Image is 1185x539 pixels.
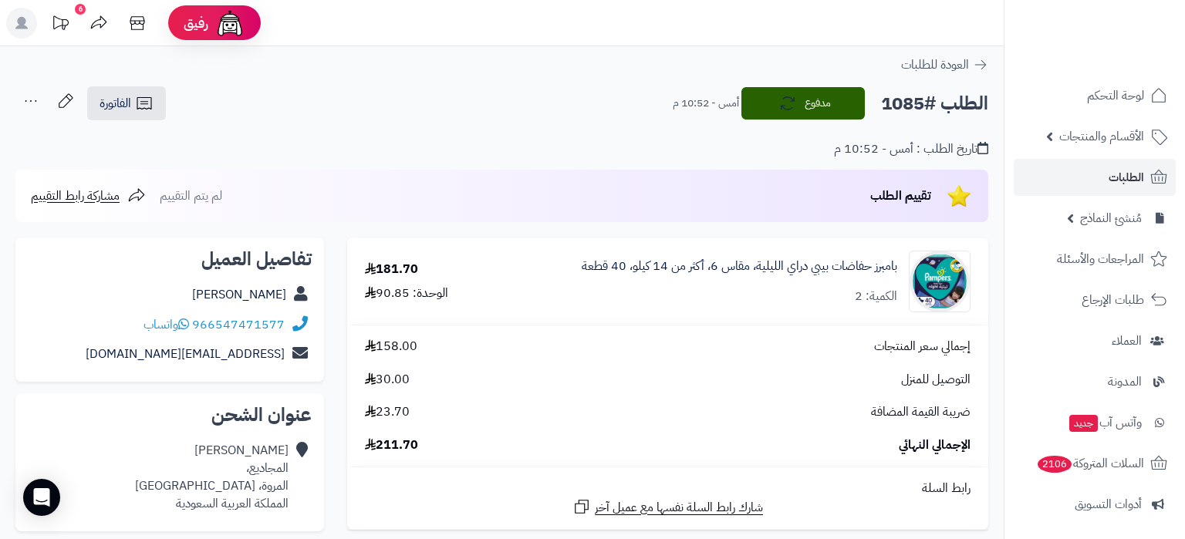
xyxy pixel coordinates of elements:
div: رابط السلة [353,480,982,497]
div: [PERSON_NAME] المجاديع، المروة، [GEOGRAPHIC_DATA] المملكة العربية السعودية [135,442,289,512]
img: ai-face.png [214,8,245,39]
div: 181.70 [365,261,418,278]
span: وآتس آب [1068,412,1142,433]
a: المدونة [1014,363,1176,400]
img: logo-2.png [1080,42,1170,74]
span: السلات المتروكة [1036,453,1144,474]
span: لم يتم التقييم [160,187,222,205]
a: العودة للطلبات [901,56,988,74]
div: تاريخ الطلب : أمس - 10:52 م [834,140,988,158]
a: لوحة التحكم [1014,77,1176,114]
a: طلبات الإرجاع [1014,281,1176,318]
span: 158.00 [365,338,417,355]
div: Open Intercom Messenger [23,479,60,516]
a: 966547471577 [192,315,285,334]
a: مشاركة رابط التقييم [31,187,146,205]
span: الفاتورة [100,94,131,113]
span: الطلبات [1109,167,1144,188]
span: 30.00 [365,371,410,389]
a: الفاتورة [87,86,166,120]
span: 211.70 [365,436,418,454]
a: الطلبات [1014,159,1176,196]
a: [EMAIL_ADDRESS][DOMAIN_NAME] [86,345,285,363]
span: 23.70 [365,403,410,421]
a: تحديثات المنصة [41,8,79,42]
span: التوصيل للمنزل [901,371,971,389]
img: 6838d1b5f853eb4e8085743ee9456bd1094-90x90.jpeg [910,251,970,312]
button: مدفوع [741,87,865,120]
h2: تفاصيل العميل [28,250,312,268]
span: أدوات التسويق [1075,494,1142,515]
span: مشاركة رابط التقييم [31,187,120,205]
span: جديد [1069,415,1098,432]
a: المراجعات والأسئلة [1014,241,1176,278]
a: أدوات التسويق [1014,486,1176,523]
span: رفيق [184,14,208,32]
a: السلات المتروكة2106 [1014,445,1176,482]
span: طلبات الإرجاع [1082,289,1144,311]
span: لوحة التحكم [1087,85,1144,106]
a: واتساب [143,315,189,334]
div: الوحدة: 90.85 [365,285,448,302]
a: شارك رابط السلة نفسها مع عميل آخر [572,497,763,517]
span: العودة للطلبات [901,56,969,74]
a: وآتس آبجديد [1014,404,1176,441]
small: أمس - 10:52 م [673,96,739,111]
span: مُنشئ النماذج [1080,207,1142,229]
span: شارك رابط السلة نفسها مع عميل آخر [595,499,763,517]
h2: عنوان الشحن [28,406,312,424]
a: العملاء [1014,322,1176,359]
span: 2106 [1038,456,1072,473]
span: إجمالي سعر المنتجات [874,338,971,355]
div: 6 [75,4,86,15]
div: الكمية: 2 [855,288,897,305]
a: بامبرز حفاضات بيبي دراي الليلية، مقاس 6، أكثر من 14 كيلو، 40 قطعة [582,258,897,275]
span: العملاء [1112,330,1142,352]
span: ضريبة القيمة المضافة [871,403,971,421]
span: الأقسام والمنتجات [1059,126,1144,147]
a: [PERSON_NAME] [192,285,286,304]
span: المراجعات والأسئلة [1057,248,1144,270]
span: الإجمالي النهائي [899,436,971,454]
span: تقييم الطلب [870,187,931,205]
span: المدونة [1108,371,1142,392]
h2: الطلب #1085 [881,88,988,120]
